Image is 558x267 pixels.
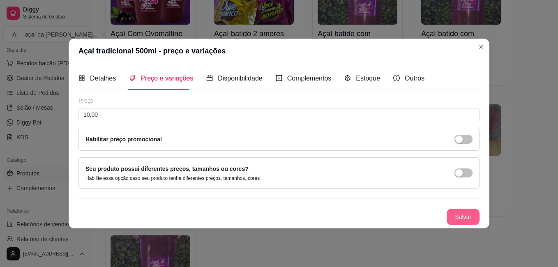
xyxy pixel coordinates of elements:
[78,97,480,105] div: Preço
[356,75,380,82] span: Estoque
[287,75,332,82] span: Complementos
[85,166,249,172] label: Seu produto possui diferentes preços, tamanhos ou cores?
[218,75,263,82] span: Disponibilidade
[90,75,116,82] span: Detalhes
[129,75,136,81] span: tags
[78,108,480,121] input: Ex.: R$12,99
[344,75,351,81] span: code-sandbox
[276,75,282,81] span: plus-square
[475,40,488,53] button: Close
[447,209,480,225] button: Salvar
[69,39,489,63] header: Açaí tradicional 500ml - preço e variações
[85,136,162,143] label: Habilitar preço promocional
[85,175,260,182] p: Habilite essa opção caso seu produto tenha diferentes preços, tamanhos, cores
[141,75,193,82] span: Preço e variações
[206,75,213,81] span: calendar
[78,75,85,81] span: appstore
[405,75,424,82] span: Outros
[393,75,400,81] span: info-circle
